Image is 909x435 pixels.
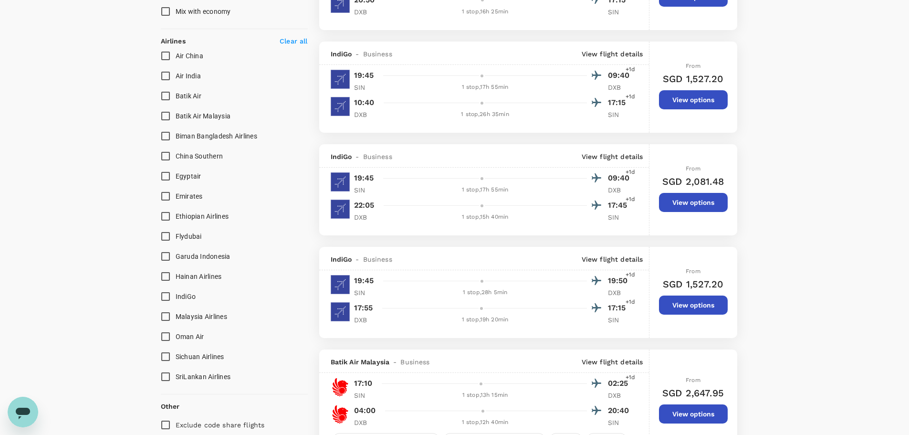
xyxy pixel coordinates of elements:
span: Business [363,152,392,161]
span: Business [363,255,392,264]
span: Air India [176,72,201,80]
p: Exclude code share flights [176,420,265,430]
p: SIN [608,418,632,427]
p: 19:45 [354,172,374,184]
img: OD [331,378,350,397]
span: - [352,49,363,59]
p: 20:40 [608,405,632,416]
span: +1d [626,373,635,382]
p: 19:50 [608,275,632,286]
span: Garuda Indonesia [176,253,230,260]
button: View options [659,296,728,315]
span: IndiGo [331,49,352,59]
button: View options [659,193,728,212]
p: SIN [608,315,632,325]
button: View options [659,90,728,109]
p: 09:40 [608,70,632,81]
h6: SGD 1,527.20 [663,276,723,292]
span: Biman Bangladesh Airlines [176,132,257,140]
img: 6E [331,302,350,321]
span: +1d [626,195,635,204]
p: SIN [608,110,632,119]
div: 1 stop , 15h 40min [384,212,587,222]
p: DXB [608,185,632,195]
span: From [686,268,700,275]
span: SriLankan Airlines [176,373,231,381]
p: DXB [608,288,632,297]
span: Mix with economy [176,8,231,15]
p: Other [161,402,180,411]
span: IndiGo [331,255,352,264]
p: DXB [608,83,632,92]
p: DXB [354,315,378,325]
button: View options [659,404,728,424]
img: 6E [331,97,350,116]
strong: Airlines [161,37,186,45]
p: SIN [608,7,632,17]
div: 1 stop , 17h 55min [384,185,587,195]
span: Business [400,357,429,367]
p: 04:00 [354,405,376,416]
div: 1 stop , 28h 5min [384,288,587,297]
div: 1 stop , 17h 55min [384,83,587,92]
span: Business [363,49,392,59]
span: China Southern [176,152,223,160]
p: 19:45 [354,275,374,286]
h6: SGD 2,647.95 [662,385,724,401]
p: SIN [608,212,632,222]
p: View flight details [582,255,643,264]
img: 6E [331,275,350,294]
p: View flight details [582,49,643,59]
span: +1d [626,92,635,102]
span: +1d [626,65,635,74]
p: 09:40 [608,172,632,184]
p: 22:05 [354,200,375,211]
span: Batik Air Malaysia [331,357,390,367]
p: 17:15 [608,302,632,314]
span: IndiGo [176,293,196,300]
img: 6E [331,70,350,89]
span: +1d [626,168,635,177]
p: 19:45 [354,70,374,81]
h6: SGD 2,081.48 [662,174,724,189]
span: From [686,165,700,172]
span: Hainan Airlines [176,273,222,280]
div: 1 stop , 12h 40min [384,418,587,427]
p: DXB [354,110,378,119]
h6: SGD 1,527.20 [663,71,723,86]
span: Flydubai [176,233,202,240]
p: 17:15 [608,97,632,108]
div: 1 stop , 19h 20min [384,315,587,325]
p: DXB [608,391,632,400]
span: Malaysia Airlines [176,313,227,320]
p: SIN [354,391,378,400]
div: 1 stop , 16h 25min [384,7,587,17]
span: +1d [626,297,635,307]
div: 1 stop , 13h 15min [384,391,587,400]
p: View flight details [582,152,643,161]
p: SIN [354,185,378,195]
span: Batik Air Malaysia [176,112,231,120]
span: IndiGo [331,152,352,161]
p: View flight details [582,357,643,367]
p: SIN [354,288,378,297]
span: From [686,63,700,69]
span: Batik Air [176,92,201,100]
p: Clear all [280,36,307,46]
span: - [352,255,363,264]
iframe: Button to launch messaging window [8,397,38,427]
span: Emirates [176,192,203,200]
span: From [686,377,700,383]
span: Oman Air [176,333,204,340]
span: +1d [626,270,635,280]
p: DXB [354,7,378,17]
p: 17:55 [354,302,373,314]
p: 17:10 [354,378,373,389]
p: DXB [354,418,378,427]
p: 17:45 [608,200,632,211]
p: DXB [354,212,378,222]
img: 6E [331,172,350,191]
div: 1 stop , 26h 35min [384,110,587,119]
p: 02:25 [608,378,632,389]
p: SIN [354,83,378,92]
